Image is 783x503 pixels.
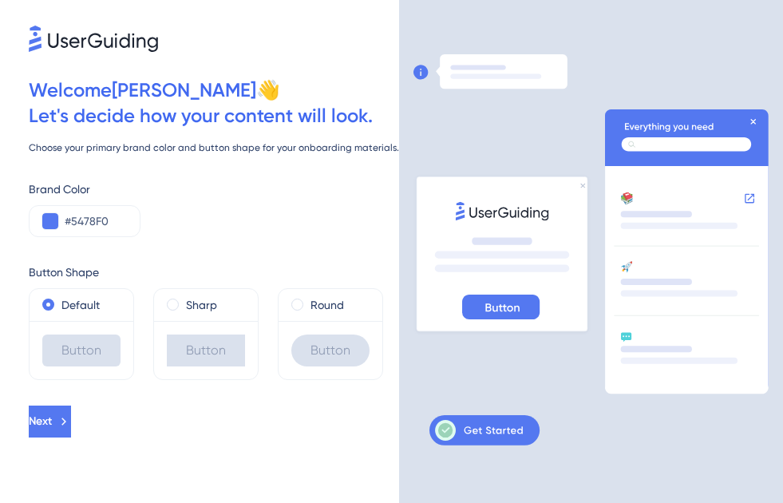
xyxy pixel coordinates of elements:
iframe: UserGuiding AI Assistant Launcher [716,440,764,488]
div: Button [42,335,121,366]
label: Default [61,295,100,315]
div: Button Shape [29,263,399,282]
button: Next [29,406,71,438]
span: Next [29,412,52,431]
div: Button [291,335,370,366]
div: Button [167,335,245,366]
div: Choose your primary brand color and button shape for your onboarding materials. [29,141,399,154]
div: Brand Color [29,180,399,199]
div: Let ' s decide how your content will look. [29,103,399,129]
label: Round [310,295,344,315]
label: Sharp [186,295,217,315]
div: Welcome [PERSON_NAME] 👋 [29,77,399,103]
